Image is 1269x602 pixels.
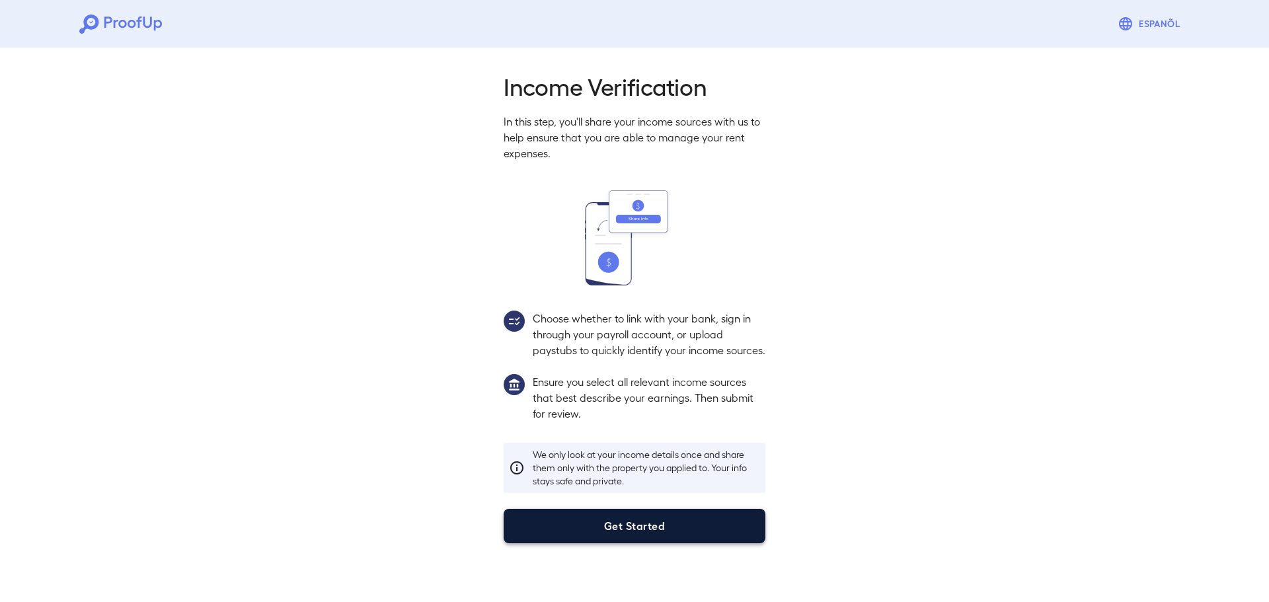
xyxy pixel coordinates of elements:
[1112,11,1190,37] button: Espanõl
[504,311,525,332] img: group2.svg
[504,509,765,543] button: Get Started
[533,311,765,358] p: Choose whether to link with your bank, sign in through your payroll account, or upload paystubs t...
[504,114,765,161] p: In this step, you'll share your income sources with us to help ensure that you are able to manage...
[533,448,760,488] p: We only look at your income details once and share them only with the property you applied to. Yo...
[504,374,525,395] img: group1.svg
[504,71,765,100] h2: Income Verification
[585,190,684,285] img: transfer_money.svg
[533,374,765,422] p: Ensure you select all relevant income sources that best describe your earnings. Then submit for r...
